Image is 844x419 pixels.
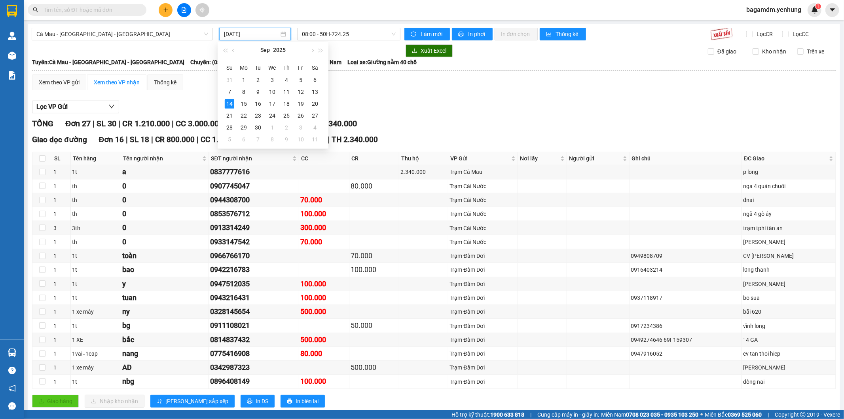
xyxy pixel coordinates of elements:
div: 5 [225,135,234,144]
td: 2025-09-01 [237,74,251,86]
td: 2025-09-30 [251,122,265,133]
div: 1 [53,307,69,316]
button: bar-chartThống kê [540,28,586,40]
div: 8 [239,87,248,97]
div: 1 [53,251,69,260]
span: Lọc CC [790,30,810,38]
div: 70.000 [300,194,347,206]
td: 0 [121,221,209,235]
div: Trạm Cái Nước [450,238,516,246]
th: Thu hộ [399,152,449,165]
td: 0943216431 [209,291,299,305]
button: printerIn phơi [452,28,493,40]
td: Trạm Đầm Dơi [448,291,518,305]
span: ĐC Giao [744,154,827,163]
div: 0 [122,181,208,192]
td: 0 [121,235,209,249]
div: 0949808709 [631,251,740,260]
div: 11 [282,87,291,97]
span: bar-chart [546,31,553,38]
div: Thống kê [154,78,176,87]
div: 1t [72,251,119,260]
span: down [108,103,115,110]
div: 23 [253,111,263,120]
td: 2025-10-02 [279,122,294,133]
div: 12 [296,87,305,97]
div: bo sua [743,293,834,302]
span: Đơn 16 [99,135,124,144]
div: 300.000 [300,222,347,233]
span: | [126,135,128,144]
span: TH 2.340.000 [332,135,378,144]
span: Loại xe: Giường nằm 40 chỗ [347,58,417,67]
div: 3 [296,123,305,132]
td: 0942216783 [209,263,299,277]
span: Kho nhận [759,47,789,56]
th: CC [299,152,349,165]
div: bãi 620 [743,307,834,316]
span: 08:00 - 50H-724.25 [302,28,395,40]
span: SL 30 [97,119,116,128]
div: 6 [239,135,248,144]
div: 0916403214 [631,265,740,274]
td: 0 [121,179,209,193]
td: Trạm Đầm Dơi [448,277,518,291]
div: 1t [72,168,119,176]
div: 28 [225,123,234,132]
img: warehouse-icon [8,349,16,357]
div: 1 [239,75,248,85]
img: icon-new-feature [811,6,818,13]
div: 2.340.000 [400,168,447,176]
span: In biên lai [296,397,319,406]
td: 2025-10-01 [265,122,279,133]
th: SL [52,152,71,165]
td: 2025-09-19 [294,98,308,110]
td: 0907745047 [209,179,299,193]
div: 100.000 [300,208,347,219]
span: sort-ascending [157,398,162,405]
span: bagamdm.yenhung [740,5,808,15]
td: 2025-09-15 [237,98,251,110]
div: bg [122,320,208,331]
div: 6 [310,75,320,85]
div: 29 [239,123,248,132]
div: th [72,238,119,246]
th: Th [279,61,294,74]
td: 2025-08-31 [222,74,237,86]
span: Thống kê [556,30,580,38]
td: 2025-09-11 [279,86,294,98]
div: 10 [267,87,277,97]
span: 1 [817,4,819,9]
button: aim [195,3,209,17]
div: 1 [53,293,69,302]
div: Trạm Đầm Dơi [450,307,516,316]
div: 0 [122,194,208,206]
div: 0947512035 [210,278,298,289]
td: 2025-09-23 [251,110,265,122]
div: 0944308700 [210,194,298,206]
td: 0837777616 [209,165,299,179]
div: 26 [296,111,305,120]
div: 1 [53,168,69,176]
div: trạm tphi tân an [743,224,834,232]
div: 11 [310,135,320,144]
td: 2025-09-13 [308,86,322,98]
div: nga 4 quán chuối [743,182,834,190]
div: Xem theo VP nhận [94,78,140,87]
span: Lọc CR [754,30,774,38]
span: VP Gửi [450,154,509,163]
div: 0 [122,222,208,233]
td: 0944308700 [209,193,299,207]
div: Trạm Cái Nước [450,182,516,190]
td: 2025-10-10 [294,133,308,145]
div: 100.000 [300,292,347,303]
img: warehouse-icon [8,32,16,40]
div: 1t [72,265,119,274]
td: 0966766170 [209,249,299,263]
div: 100.000 [300,278,347,289]
div: đnai [743,196,834,204]
div: 2 [282,123,291,132]
div: Trạm Cà Mau [450,168,516,176]
img: logo-vxr [7,5,17,17]
td: 2025-09-04 [279,74,294,86]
